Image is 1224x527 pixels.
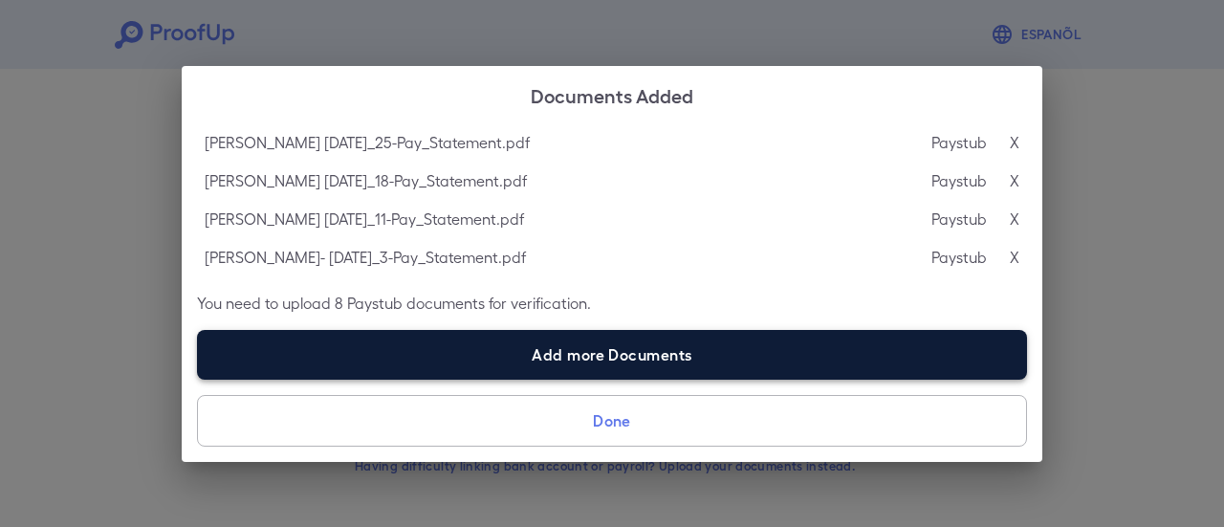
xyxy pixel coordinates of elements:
p: [PERSON_NAME] [DATE]_11-Pay_Statement.pdf [205,208,524,231]
h2: Documents Added [182,66,1042,123]
p: Paystub [931,208,987,231]
p: Paystub [931,131,987,154]
p: Paystub [931,246,987,269]
p: [PERSON_NAME] [DATE]_18-Pay_Statement.pdf [205,169,527,192]
p: [PERSON_NAME] [DATE]_25-Pay_Statement.pdf [205,131,530,154]
label: Add more Documents [197,330,1027,380]
p: [PERSON_NAME]- [DATE]_3-Pay_Statement.pdf [205,246,526,269]
p: X [1010,131,1019,154]
button: Done [197,395,1027,447]
p: X [1010,208,1019,231]
p: Paystub [931,169,987,192]
p: You need to upload 8 Paystub documents for verification. [197,292,1027,315]
p: X [1010,169,1019,192]
p: X [1010,246,1019,269]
